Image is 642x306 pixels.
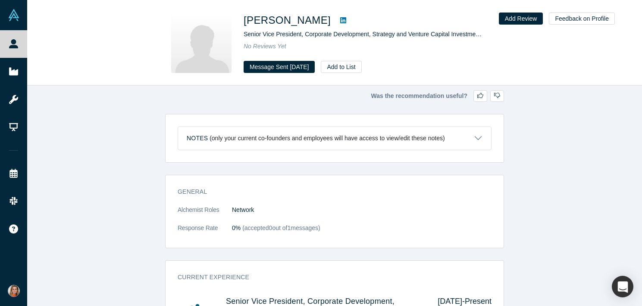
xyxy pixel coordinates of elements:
[232,224,241,231] span: 0%
[178,187,479,196] h3: General
[178,127,491,150] button: Notes (only your current co-founders and employees will have access to view/edit these notes)
[171,13,232,73] img: Chris Grant's Profile Image
[244,61,315,73] button: Message Sent [DATE]
[165,90,504,102] div: Was the recommendation useful?
[187,134,208,143] h3: Notes
[178,224,232,242] dt: Response Rate
[499,13,543,25] button: Add Review
[232,205,492,215] dd: Network
[321,61,361,73] button: Add to List
[244,31,577,38] span: Senior Vice President, Corporate Development, Strategy and Venture Capital Investments at
[8,285,20,297] img: Gulin Yilmaz's Account
[549,13,615,25] button: Feedback on Profile
[241,224,320,231] span: (accepted 0 out of 1 messages)
[178,205,232,224] dt: Alchemist Roles
[244,13,331,28] h1: [PERSON_NAME]
[244,43,286,50] span: No Reviews Yet
[8,9,20,21] img: Alchemist Vault Logo
[210,135,445,142] p: (only your current co-founders and employees will have access to view/edit these notes)
[178,273,479,282] h3: Current Experience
